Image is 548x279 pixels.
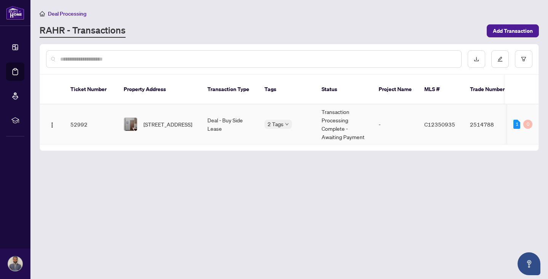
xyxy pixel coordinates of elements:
td: 52992 [64,104,118,144]
span: filter [521,56,526,62]
span: [STREET_ADDRESS] [143,120,192,128]
span: Deal Processing [48,10,86,17]
div: 0 [523,120,532,129]
th: MLS # [418,75,464,104]
a: RAHR - Transactions [40,24,126,38]
button: Add Transaction [487,24,539,37]
img: logo [6,6,24,20]
img: Logo [49,122,55,128]
button: filter [515,50,532,68]
span: down [285,122,289,126]
span: download [474,56,479,62]
th: Project Name [373,75,418,104]
td: Deal - Buy Side Lease [201,104,258,144]
td: Transaction Processing Complete - Awaiting Payment [315,104,373,144]
button: Logo [46,118,58,130]
span: 2 Tags [268,120,284,128]
span: edit [497,56,503,62]
span: C12350935 [424,121,455,128]
button: Open asap [518,252,540,275]
th: Transaction Type [201,75,258,104]
td: - [373,104,418,144]
span: home [40,11,45,16]
div: 1 [513,120,520,129]
span: Add Transaction [493,25,533,37]
button: edit [491,50,509,68]
th: Property Address [118,75,201,104]
img: Profile Icon [8,257,22,271]
th: Ticket Number [64,75,118,104]
td: 2514788 [464,104,517,144]
th: Status [315,75,373,104]
button: download [468,50,485,68]
img: thumbnail-img [124,118,137,131]
th: Trade Number [464,75,517,104]
th: Tags [258,75,315,104]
